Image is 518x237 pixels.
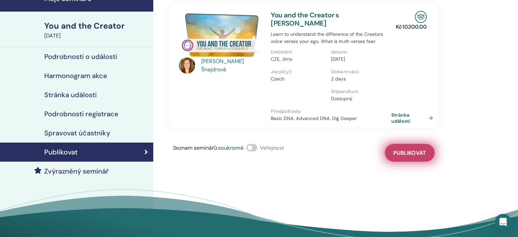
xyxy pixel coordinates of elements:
p: Dostupný [331,95,387,102]
p: 2 days [331,75,387,83]
div: Open Intercom Messenger [495,214,511,230]
p: Stipendium : [331,88,387,95]
span: soukromé [218,144,244,151]
span: Seznam seminářů : [173,144,218,151]
p: Basic DNA, Advanced DNA, Dig Deeper [271,115,391,122]
p: [DATE] [331,56,387,63]
img: default.jpg [179,57,195,74]
img: In-Person Seminar [415,11,427,23]
p: Learn to understand the difference of the Creators voice verses your ego. What is truth verses fear. [271,31,391,45]
span: Veřejnost [260,144,284,151]
a: You and the Creator[DATE] [40,20,153,40]
p: Doba trvání : [331,68,387,75]
span: Publikovat [393,149,426,157]
p: Předpoklady : [271,108,391,115]
h4: Publikovat [44,148,78,156]
h4: Harmonogram akce [44,72,107,80]
p: Umístění : [271,48,327,56]
img: You and the Creator [179,11,263,59]
a: [PERSON_NAME] Šnajdrová [201,57,264,74]
a: You and the Creator s [PERSON_NAME] [271,11,339,28]
p: Jazyk(y) : [271,68,327,75]
p: Kč 10200.00 [396,23,427,31]
h4: Podrobnosti o události [44,53,117,61]
p: Czech [271,75,327,83]
h4: Zvýrazněný seminář [44,167,109,175]
div: [DATE] [44,32,149,40]
p: datum : [331,48,387,56]
h4: Spravovat účastníky [44,129,110,137]
a: Stránka události [391,112,436,124]
p: CZE, Jirny [271,56,327,63]
h4: Stránka události [44,91,97,99]
h4: Podrobnosti registrace [44,110,119,118]
div: You and the Creator [44,20,149,32]
button: Publikovat [385,144,435,162]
